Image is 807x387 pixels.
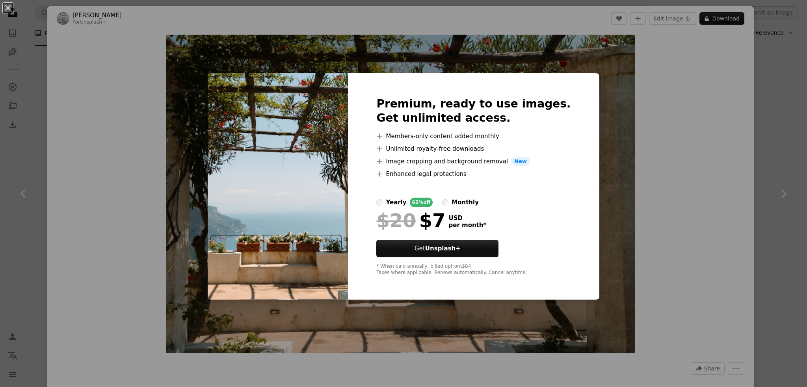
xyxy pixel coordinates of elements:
span: $20 [376,210,416,231]
img: premium_photo-1677494867836-3f56b1261bc5 [208,73,348,300]
div: * When paid annually, billed upfront $84 Taxes where applicable. Renews automatically. Cancel any... [376,263,571,276]
div: $7 [376,210,445,231]
strong: Unsplash+ [425,245,461,252]
li: Unlimited royalty-free downloads [376,144,571,154]
input: monthly [442,199,448,206]
div: 65% off [410,198,433,207]
span: per month * [448,222,486,229]
div: monthly [452,198,479,207]
div: yearly [386,198,406,207]
li: Image cropping and background removal [376,157,571,166]
span: New [511,157,530,166]
button: GetUnsplash+ [376,240,498,257]
li: Members-only content added monthly [376,131,571,141]
li: Enhanced legal protections [376,169,571,179]
span: USD [448,215,486,222]
input: yearly65%off [376,199,383,206]
h2: Premium, ready to use images. Get unlimited access. [376,97,571,125]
